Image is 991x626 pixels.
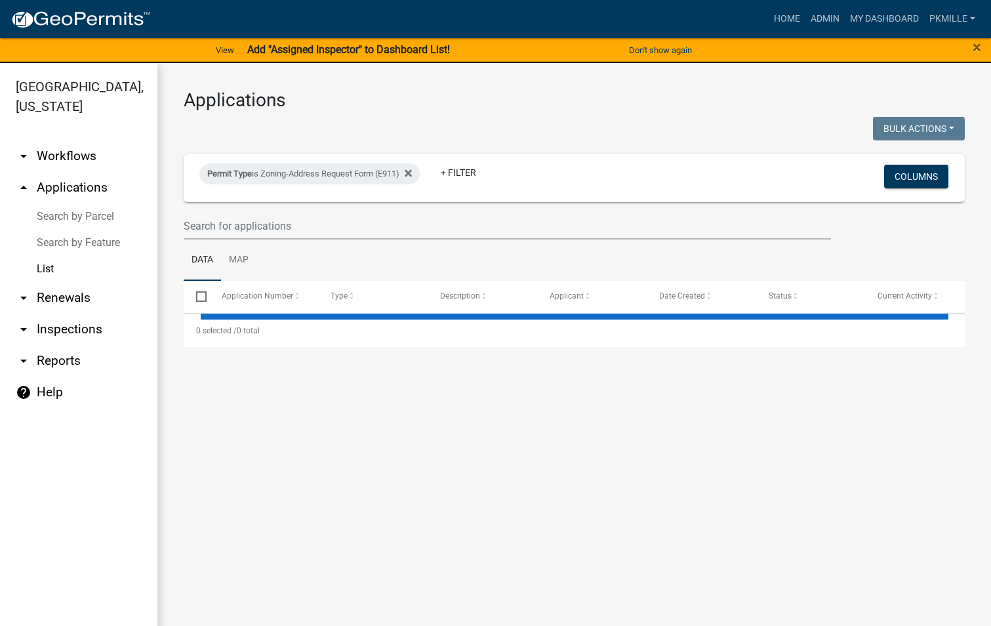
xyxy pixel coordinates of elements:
[884,165,948,188] button: Columns
[221,240,256,282] a: Map
[430,161,487,184] a: + Filter
[184,89,965,112] h3: Applications
[222,291,293,301] span: Application Number
[647,281,756,312] datatable-header-cell: Date Created
[196,326,237,335] span: 0 selected /
[537,281,647,312] datatable-header-cell: Applicant
[184,240,221,282] a: Data
[207,169,252,178] span: Permit Type
[440,291,480,301] span: Description
[865,281,975,312] datatable-header-cell: Current Activity
[973,38,981,56] span: ×
[16,385,31,400] i: help
[184,213,831,240] input: Search for applications
[318,281,428,312] datatable-header-cell: Type
[211,39,239,61] a: View
[878,291,932,301] span: Current Activity
[16,180,31,196] i: arrow_drop_up
[659,291,705,301] span: Date Created
[428,281,537,312] datatable-header-cell: Description
[845,7,924,31] a: My Dashboard
[209,281,318,312] datatable-header-cell: Application Number
[199,163,420,184] div: is Zoning-Address Request Form (E911)
[16,290,31,306] i: arrow_drop_down
[769,291,792,301] span: Status
[805,7,845,31] a: Admin
[973,39,981,55] button: Close
[16,322,31,337] i: arrow_drop_down
[16,148,31,164] i: arrow_drop_down
[331,291,348,301] span: Type
[873,117,965,140] button: Bulk Actions
[247,43,450,56] strong: Add "Assigned Inspector" to Dashboard List!
[756,281,865,312] datatable-header-cell: Status
[16,353,31,369] i: arrow_drop_down
[184,314,965,347] div: 0 total
[624,39,697,61] button: Don't show again
[769,7,805,31] a: Home
[550,291,584,301] span: Applicant
[924,7,981,31] a: pkmille
[184,281,209,312] datatable-header-cell: Select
